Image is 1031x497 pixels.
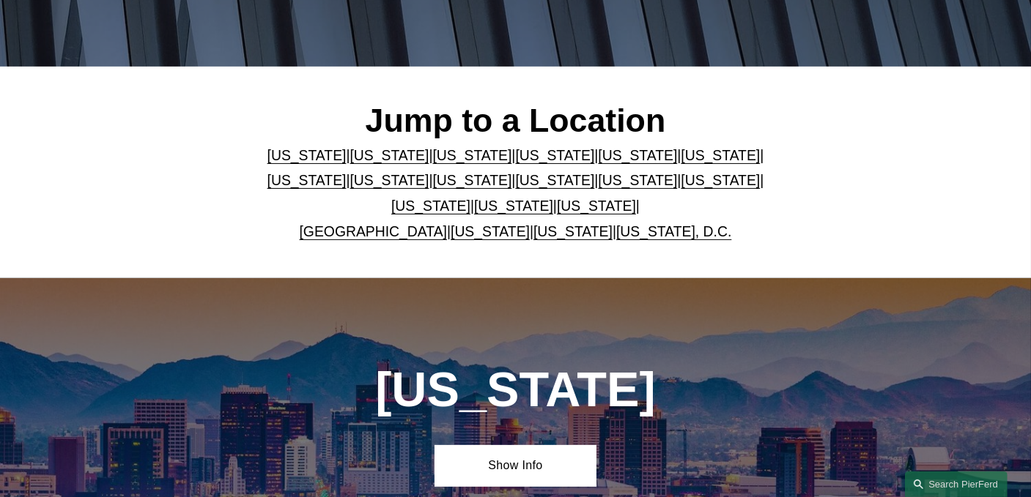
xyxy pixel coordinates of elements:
[451,223,530,239] a: [US_STATE]
[681,172,760,188] a: [US_STATE]
[233,143,799,245] p: | | | | | | | | | | | | | | | | | |
[314,362,717,417] h1: [US_STATE]
[233,101,799,141] h2: Jump to a Location
[433,172,512,188] a: [US_STATE]
[433,147,512,163] a: [US_STATE]
[391,198,470,214] a: [US_STATE]
[516,147,595,163] a: [US_STATE]
[533,223,613,239] a: [US_STATE]
[598,147,677,163] a: [US_STATE]
[267,147,347,163] a: [US_STATE]
[350,172,429,188] a: [US_STATE]
[681,147,760,163] a: [US_STATE]
[598,172,677,188] a: [US_STATE]
[267,172,347,188] a: [US_STATE]
[905,471,1008,497] a: Search this site
[616,223,731,239] a: [US_STATE], D.C.
[557,198,636,214] a: [US_STATE]
[300,223,448,239] a: [GEOGRAPHIC_DATA]
[350,147,429,163] a: [US_STATE]
[516,172,595,188] a: [US_STATE]
[435,445,596,487] a: Show Info
[474,198,553,214] a: [US_STATE]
